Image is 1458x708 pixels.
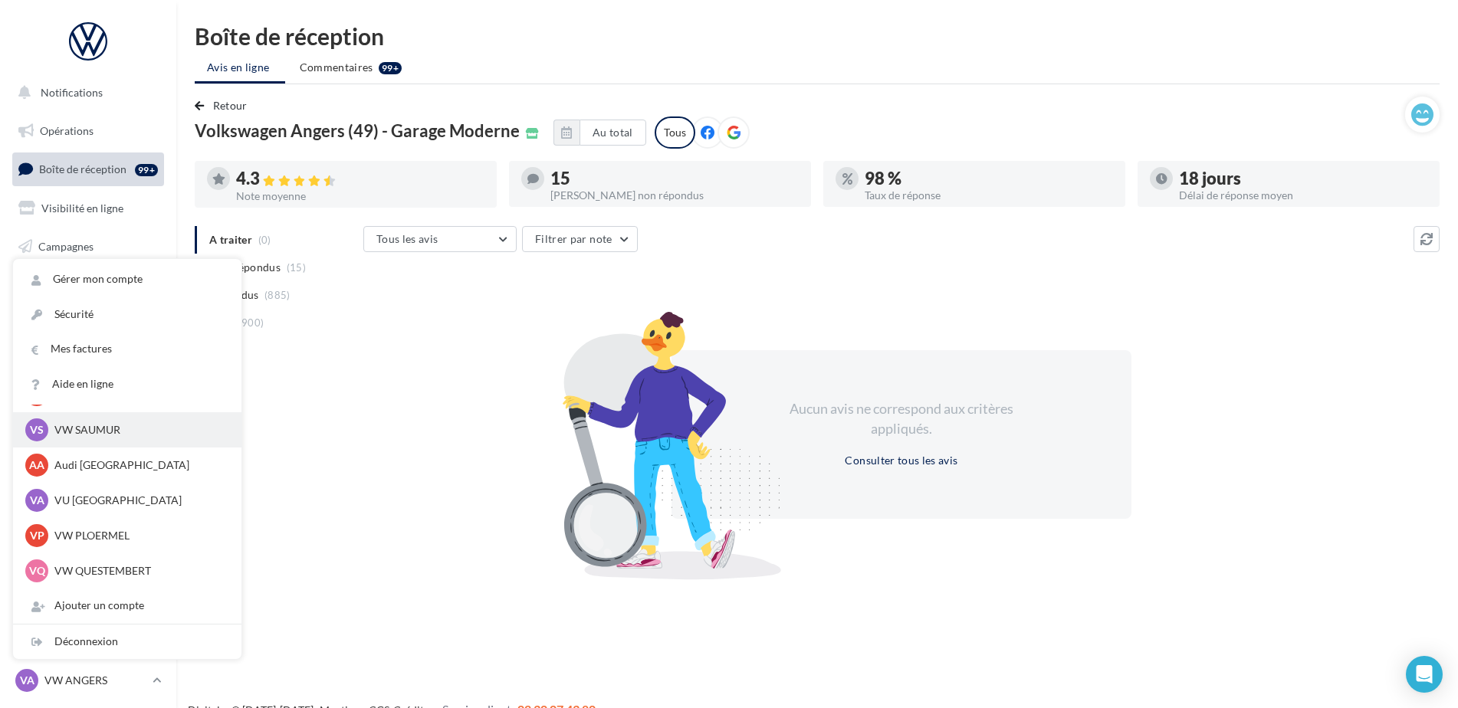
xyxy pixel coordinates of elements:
div: Délai de réponse moyen [1179,190,1427,201]
span: Visibilité en ligne [41,202,123,215]
span: Commentaires [300,60,373,75]
a: Contacts [9,268,167,300]
div: 99+ [135,164,158,176]
button: Filtrer par note [522,226,638,252]
a: Mes factures [13,332,241,366]
div: 4.3 [236,170,484,188]
span: Retour [213,99,248,112]
a: Campagnes DataOnDemand [9,434,167,479]
p: VW ANGERS [44,673,146,688]
button: Au total [580,120,646,146]
div: [PERSON_NAME] non répondus [550,190,799,201]
a: Gérer mon compte [13,262,241,297]
span: VA [30,493,44,508]
p: VW PLOERMEL [54,528,223,543]
button: Au total [553,120,646,146]
div: Aucun avis ne correspond aux critères appliqués. [770,399,1033,438]
div: Note moyenne [236,191,484,202]
div: Open Intercom Messenger [1406,656,1443,693]
span: Notifications [41,86,103,99]
button: Notifications [9,77,161,109]
div: Taux de réponse [865,190,1113,201]
p: VW SAUMUR [54,422,223,438]
div: 98 % [865,170,1113,187]
p: VW QUESTEMBERT [54,563,223,579]
span: Non répondus [209,260,281,275]
a: VA VW ANGERS [12,666,164,695]
a: Aide en ligne [13,367,241,402]
a: Sécurité [13,297,241,332]
span: Campagnes [38,239,94,252]
a: Boîte de réception99+ [9,152,167,185]
div: 15 [550,170,799,187]
div: Boîte de réception [195,25,1440,48]
a: Calendrier [9,345,167,377]
span: Boîte de réception [39,162,126,175]
span: VP [30,528,44,543]
span: VQ [29,563,45,579]
a: Opérations [9,115,167,147]
span: VA [20,673,34,688]
span: Opérations [40,124,94,137]
a: Campagnes [9,231,167,263]
span: Volkswagen Angers (49) - Garage Moderne [195,123,520,139]
span: VS [30,422,44,438]
a: Médiathèque [9,306,167,339]
button: Consulter tous les avis [839,451,964,470]
span: (885) [264,289,291,301]
span: (900) [238,316,264,329]
span: Tous les avis [376,232,438,245]
p: Audi [GEOGRAPHIC_DATA] [54,457,223,473]
a: PLV et print personnalisable [9,382,167,428]
a: Visibilité en ligne [9,192,167,225]
div: Tous [655,116,695,149]
span: AA [29,457,44,473]
span: (15) [287,261,306,274]
div: Ajouter un compte [13,588,241,623]
button: Retour [195,97,254,115]
p: VU [GEOGRAPHIC_DATA] [54,493,223,508]
div: 99+ [379,62,402,74]
div: Déconnexion [13,624,241,659]
div: 18 jours [1179,170,1427,187]
button: Tous les avis [363,226,517,252]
